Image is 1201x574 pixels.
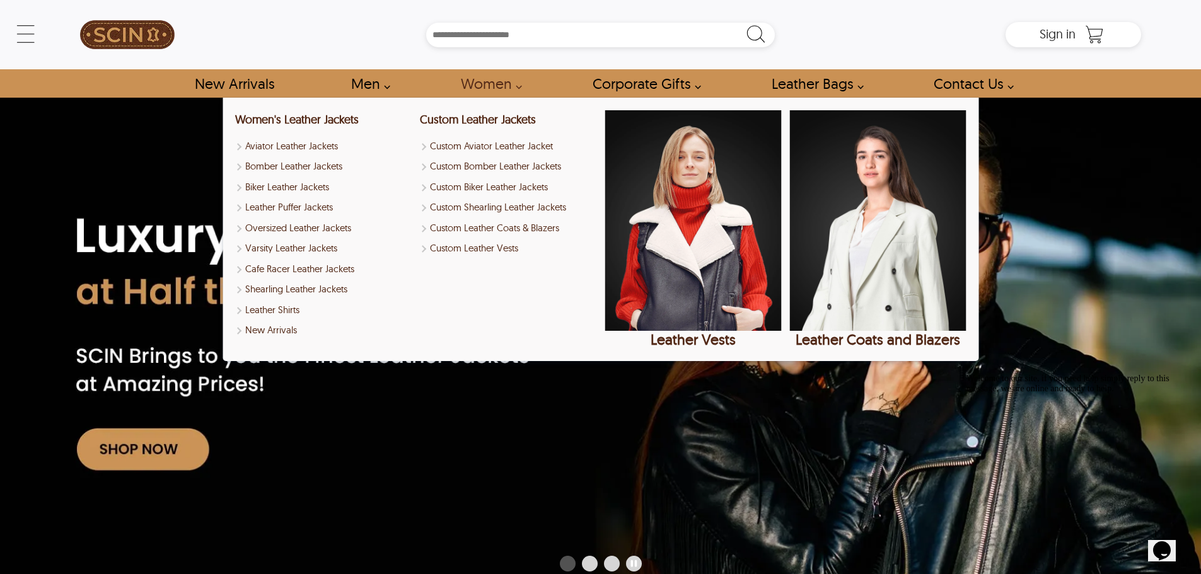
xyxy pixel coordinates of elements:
[80,6,175,63] img: SCIN
[420,241,596,256] a: Shop Custom Leather Vests
[789,110,966,348] a: Shop Leather Coats and Blazers
[235,180,412,195] a: Shop Women Biker Leather Jackets
[605,110,781,331] img: Shop Leather Vests
[578,69,708,98] a: Shop Leather Corporate Gifts
[235,139,412,154] a: Shop Women Aviator Leather Jackets
[235,221,412,236] a: Shop Oversized Leather Jackets
[605,110,781,348] a: Shop Leather Vests
[605,331,781,348] div: Leather Vests
[1040,30,1076,40] a: Sign in
[180,69,288,98] a: Shop New Arrivals
[5,5,232,25] div: Welcome to our site, if you need help simply reply to this message, we are online and ready to help.
[420,159,596,174] a: Shop Custom Bomber Leather Jackets
[420,221,596,236] a: Shop Custom Leather Coats & Blazers
[60,6,195,63] a: SCIN
[446,69,529,98] a: Shop Women Leather Jackets
[235,282,412,297] a: Shop Women Shearling Leather Jackets
[420,200,596,215] a: Shop Custom Shearling Leather Jackets
[1040,26,1076,42] span: Sign in
[235,159,412,174] a: Shop Women Bomber Leather Jackets
[337,69,397,98] a: shop men's leather jackets
[235,200,412,215] a: Shop Leather Puffer Jackets
[420,139,596,154] a: Shop Custom Aviator Leather Jacket
[235,241,412,256] a: Shop Varsity Leather Jackets
[757,69,871,98] a: Shop Leather Bags
[235,262,412,277] a: Shop Women Cafe Racer Leather Jackets
[235,323,412,338] a: Shop New Arrivals
[789,331,966,348] div: Leather Coats and Blazers
[420,112,536,127] a: Shop Custom Leather Jackets
[420,180,596,195] a: Shop Custom Biker Leather Jackets
[961,369,1188,517] iframe: chat widget
[1148,524,1188,561] iframe: chat widget
[1082,25,1107,44] a: Shopping Cart
[235,303,412,318] a: Shop Leather Shirts
[919,69,1021,98] a: contact-us
[5,5,208,25] span: Welcome to our site, if you need help simply reply to this message, we are online and ready to help.
[235,112,359,127] a: Shop Women Leather Jackets
[789,110,966,331] img: Shop Leather Coats and Blazers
